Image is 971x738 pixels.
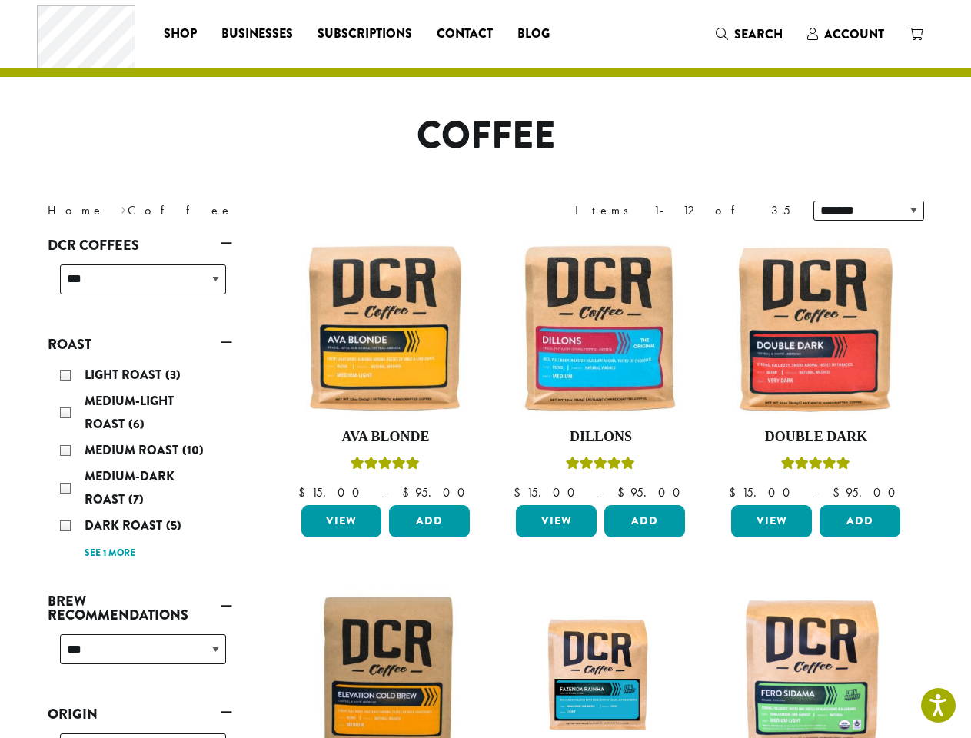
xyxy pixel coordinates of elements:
[164,25,197,44] span: Shop
[182,441,204,459] span: (10)
[298,484,311,500] span: $
[437,25,493,44] span: Contact
[48,232,232,258] a: DCR Coffees
[166,517,181,534] span: (5)
[85,366,165,384] span: Light Roast
[820,505,900,537] button: Add
[727,240,904,417] img: Double-Dark-12oz-300x300.jpg
[512,429,689,446] h4: Dillons
[604,505,685,537] button: Add
[351,454,420,477] div: Rated 5.00 out of 5
[301,505,382,537] a: View
[48,202,105,218] a: Home
[617,484,687,500] bdi: 95.00
[812,484,818,500] span: –
[85,441,182,459] span: Medium Roast
[48,201,463,220] nav: Breadcrumb
[824,25,884,43] span: Account
[85,546,135,561] a: See 1 more
[516,505,597,537] a: View
[729,484,797,500] bdi: 15.00
[729,484,742,500] span: $
[517,25,550,44] span: Blog
[731,505,812,537] a: View
[128,415,145,433] span: (6)
[514,484,582,500] bdi: 15.00
[833,484,846,500] span: $
[48,701,232,727] a: Origin
[566,454,635,477] div: Rated 5.00 out of 5
[128,490,144,508] span: (7)
[85,467,175,508] span: Medium-Dark Roast
[165,366,181,384] span: (3)
[298,429,474,446] h4: Ava Blonde
[221,25,293,44] span: Businesses
[597,484,603,500] span: –
[48,628,232,683] div: Brew Recommendations
[85,392,174,433] span: Medium-Light Roast
[512,240,689,417] img: Dillons-12oz-300x300.jpg
[512,240,689,500] a: DillonsRated 5.00 out of 5
[297,240,474,417] img: Ava-Blonde-12oz-1-300x300.jpg
[402,484,415,500] span: $
[48,357,232,570] div: Roast
[575,201,790,220] div: Items 1-12 of 35
[85,517,166,534] span: Dark Roast
[703,22,795,47] a: Search
[734,25,783,43] span: Search
[514,484,527,500] span: $
[617,484,630,500] span: $
[36,114,936,158] h1: Coffee
[727,429,904,446] h4: Double Dark
[121,196,126,220] span: ›
[48,588,232,628] a: Brew Recommendations
[402,484,472,500] bdi: 95.00
[48,258,232,313] div: DCR Coffees
[298,240,474,500] a: Ava BlondeRated 5.00 out of 5
[318,25,412,44] span: Subscriptions
[781,454,850,477] div: Rated 4.50 out of 5
[151,22,209,46] a: Shop
[48,331,232,357] a: Roast
[833,484,903,500] bdi: 95.00
[727,240,904,500] a: Double DarkRated 4.50 out of 5
[381,484,387,500] span: –
[389,505,470,537] button: Add
[298,484,367,500] bdi: 15.00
